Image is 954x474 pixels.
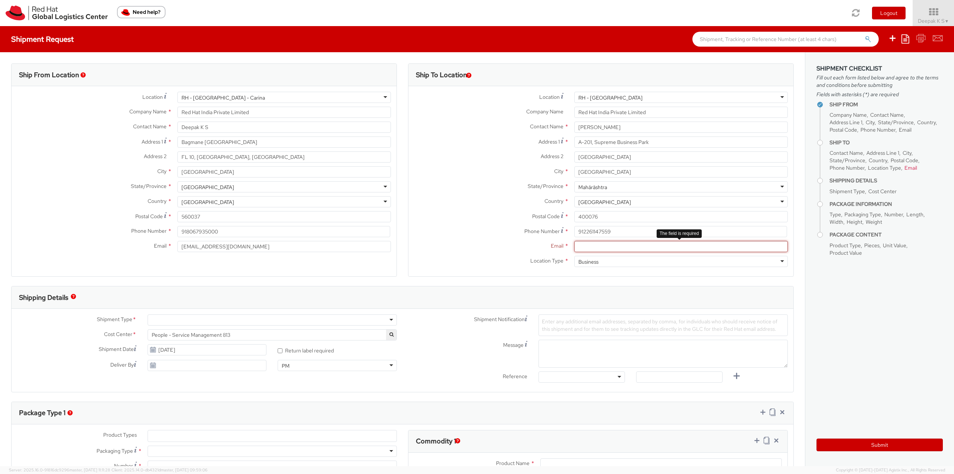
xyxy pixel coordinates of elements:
span: Contact Name [530,123,563,130]
span: City [866,119,875,126]
span: Shipment Date [99,345,134,353]
span: Shipment Type [830,188,865,195]
span: Server: 2025.16.0-91816dc9296 [9,467,110,473]
span: Length [906,211,923,218]
h3: Shipment Checklist [816,65,943,72]
h4: Ship From [830,102,943,107]
label: Return label required [278,346,335,354]
span: Reference [503,373,527,380]
span: Address Line 1 [866,150,899,156]
div: [GEOGRAPHIC_DATA] [181,198,234,206]
h4: Package Information [830,201,943,207]
span: Copyright © [DATE]-[DATE] Agistix Inc., All Rights Reserved [836,467,945,473]
span: Location [142,94,163,100]
span: Location Type [868,164,901,171]
div: The field is required [657,229,702,238]
span: Company Name [830,112,867,118]
span: Country [917,119,936,126]
h3: Commodity 1 [416,437,456,445]
span: Client: 2025.14.0-db4321d [111,467,208,473]
div: PM [282,362,290,370]
div: [GEOGRAPHIC_DATA] [578,198,631,206]
div: [GEOGRAPHIC_DATA] [181,183,234,191]
span: Address 1 [142,138,163,145]
h4: Shipping Details [830,178,943,183]
span: Location Type [530,257,563,264]
span: Postal Code [532,213,560,220]
div: Business [578,258,598,266]
span: Company Name [526,108,563,115]
span: Width [830,219,843,225]
span: Postal Code [891,157,918,164]
span: master, [DATE] 09:59:06 [161,467,208,473]
span: Address Line 1 [830,119,862,126]
span: Contact Name [830,150,863,156]
input: Return label required [278,348,282,353]
h3: Shipping Details [19,294,68,301]
span: Address 1 [538,138,560,145]
h3: Package Type 1 [19,409,66,417]
span: City [903,150,912,156]
h4: Shipment Request [11,35,74,43]
span: Type [830,211,841,218]
span: Fill out each form listed below and agree to the terms and conditions before submitting [816,74,943,89]
span: Address 2 [541,153,563,160]
span: Message [503,342,524,348]
span: Email [899,126,912,133]
div: Mahārāshtra [578,183,607,191]
span: ▼ [945,18,949,24]
div: RH - [GEOGRAPHIC_DATA] [578,94,642,101]
span: Shipment Type [97,316,132,324]
span: Number [114,462,133,469]
span: Company Name [129,108,167,115]
span: Country [148,198,167,204]
span: Postal Code [135,213,163,220]
span: Product Type [830,242,861,249]
span: Phone Number [860,126,895,133]
span: Fields with asterisks (*) are required [816,91,943,98]
h3: Ship From Location [19,71,79,79]
span: Email [904,164,917,171]
span: Shipment Notification [474,316,525,323]
span: State/Province [878,119,914,126]
span: Pieces [864,242,879,249]
span: State/Province [830,157,865,164]
span: Height [847,219,862,225]
div: RH - [GEOGRAPHIC_DATA] - Carina [181,94,265,101]
button: Need help? [117,6,165,18]
span: State/Province [131,183,167,189]
span: Product Name [496,460,530,467]
h3: Ship To Location [416,71,467,79]
span: Address 2 [144,153,167,160]
img: rh-logistics-00dfa346123c4ec078e1.svg [6,6,108,21]
span: Contact Name [870,112,904,118]
h4: Ship To [830,140,943,145]
span: Weight [866,219,882,225]
span: Cost Center [104,330,132,339]
span: Email [154,242,167,249]
span: Number [884,211,903,218]
span: Email [551,242,563,249]
span: Phone Number [131,227,167,234]
span: Deliver By [110,361,134,369]
button: Submit [816,439,943,451]
span: People - Service Management 813 [152,332,393,338]
span: master, [DATE] 11:11:28 [69,467,110,473]
span: Packaging Type [97,448,133,454]
span: Enter any additional email addresses, separated by comma, for individuals who should receive noti... [542,318,777,332]
input: Shipment, Tracking or Reference Number (at least 4 chars) [692,32,879,47]
span: Packaging Type [844,211,881,218]
button: Logout [872,7,906,19]
span: Phone Number [524,228,560,235]
span: State/Province [528,183,563,189]
span: City [157,168,167,175]
span: Deepak K S [918,18,949,24]
span: Location [539,94,560,100]
span: Product Value [830,249,862,256]
span: Contact Name [133,123,167,130]
span: Phone Number [830,164,865,171]
h4: Package Content [830,232,943,238]
span: Postal Code [830,126,857,133]
span: Unit Value [883,242,906,249]
span: Country [869,157,887,164]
